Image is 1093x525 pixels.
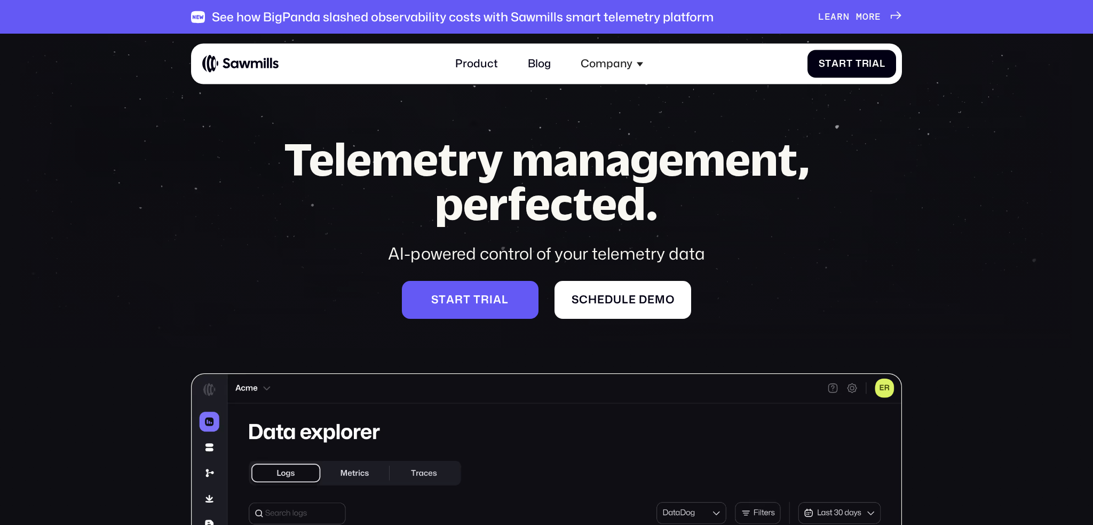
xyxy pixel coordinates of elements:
span: r [862,58,869,70]
span: t [846,58,853,70]
span: o [666,293,675,307]
span: a [830,11,837,23]
span: e [597,293,605,307]
span: t [439,293,446,307]
span: i [869,58,872,70]
a: Starttrial [402,281,538,319]
span: S [431,293,439,307]
span: n [843,11,850,23]
span: S [819,58,826,70]
span: d [605,293,613,307]
a: Learnmore [818,11,902,23]
span: h [588,293,597,307]
span: d [639,293,647,307]
span: T [856,58,862,70]
span: e [875,11,881,23]
span: S [572,293,579,307]
a: StartTrial [807,50,896,77]
span: i [489,293,493,307]
span: e [647,293,655,307]
span: a [872,58,880,70]
span: l [622,293,629,307]
span: r [839,58,846,70]
div: Company [581,57,632,70]
span: m [655,293,666,307]
span: a [493,293,502,307]
span: e [629,293,636,307]
a: Product [447,49,506,79]
div: See how BigPanda slashed observability costs with Sawmills smart telemetry platform [212,10,714,25]
span: t [473,293,481,307]
span: e [825,11,831,23]
h1: Telemetry management, perfected. [256,137,837,225]
div: AI-powered control of your telemetry data [256,242,837,265]
span: l [880,58,885,70]
span: u [613,293,622,307]
span: m [856,11,862,23]
span: r [869,11,875,23]
a: Scheduledemo [555,281,691,319]
span: L [818,11,825,23]
span: r [837,11,843,23]
span: o [862,11,869,23]
span: r [455,293,463,307]
span: c [579,293,588,307]
span: a [831,58,839,70]
div: Company [573,49,652,79]
span: a [446,293,455,307]
span: t [825,58,831,70]
a: Blog [520,49,559,79]
span: t [463,293,471,307]
span: l [502,293,509,307]
span: r [481,293,489,307]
